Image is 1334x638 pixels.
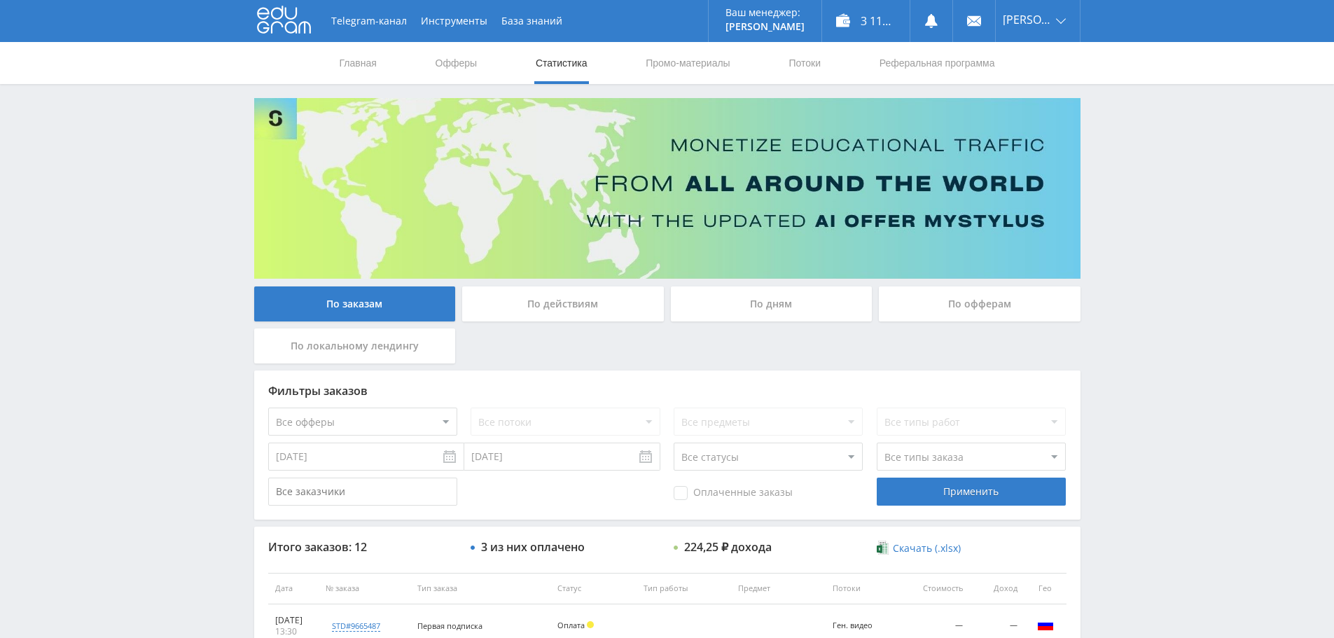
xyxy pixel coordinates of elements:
div: По дням [671,286,873,321]
p: Ваш менеджер: [725,7,805,18]
div: По действиям [462,286,664,321]
a: Потоки [787,42,822,84]
span: [PERSON_NAME] [1003,14,1052,25]
a: Статистика [534,42,589,84]
input: Все заказчики [268,478,457,506]
div: По заказам [254,286,456,321]
p: [PERSON_NAME] [725,21,805,32]
div: Фильтры заказов [268,384,1066,397]
a: Главная [338,42,378,84]
a: Реферальная программа [878,42,996,84]
div: По локальному лендингу [254,328,456,363]
a: Офферы [434,42,479,84]
a: Промо-материалы [644,42,731,84]
div: По офферам [879,286,1081,321]
img: Banner [254,98,1081,279]
span: Оплаченные заказы [674,486,793,500]
div: Применить [877,478,1066,506]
